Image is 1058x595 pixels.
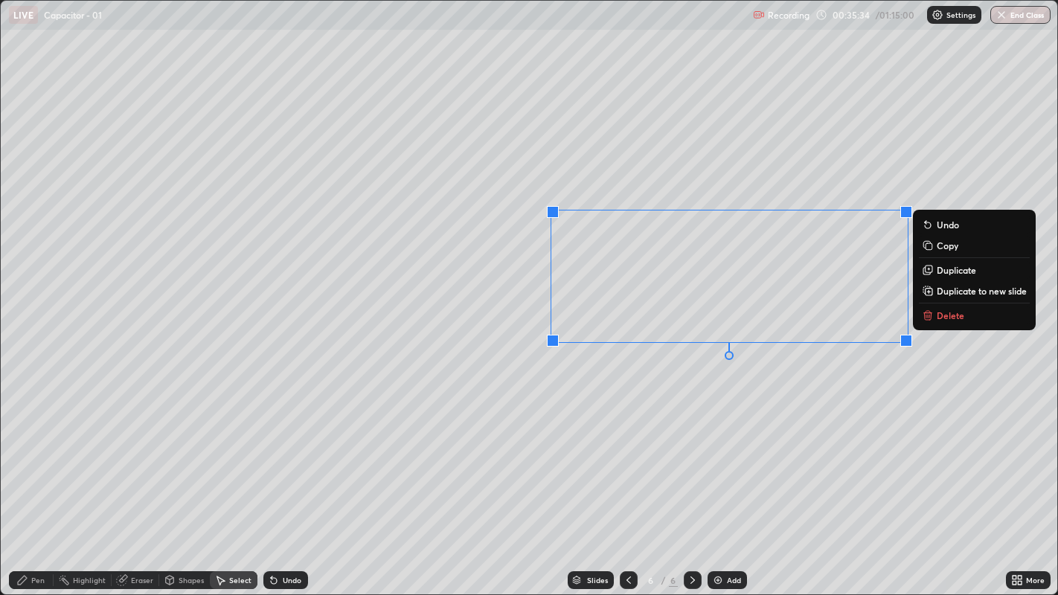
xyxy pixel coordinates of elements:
div: Highlight [73,576,106,584]
p: LIVE [13,9,33,21]
button: Copy [919,237,1030,254]
p: Duplicate [937,264,976,276]
img: end-class-cross [996,9,1007,21]
div: Add [727,576,741,584]
div: More [1026,576,1045,584]
div: Slides [587,576,608,584]
img: recording.375f2c34.svg [753,9,765,21]
button: Duplicate to new slide [919,282,1030,300]
img: class-settings-icons [932,9,943,21]
div: Select [229,576,251,584]
div: 6 [644,576,658,585]
p: Delete [937,309,964,321]
p: Duplicate to new slide [937,285,1027,297]
button: Delete [919,306,1030,324]
button: Undo [919,216,1030,234]
div: Shapes [179,576,204,584]
button: End Class [990,6,1051,24]
p: Undo [937,219,959,231]
div: Undo [283,576,301,584]
div: / [661,576,666,585]
div: Eraser [131,576,153,584]
img: add-slide-button [712,574,724,586]
p: Capacitor - 01 [44,9,102,21]
p: Settings [946,11,975,19]
div: Pen [31,576,45,584]
div: 6 [669,573,678,587]
button: Duplicate [919,261,1030,279]
p: Recording [768,10,809,21]
p: Copy [937,239,958,251]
